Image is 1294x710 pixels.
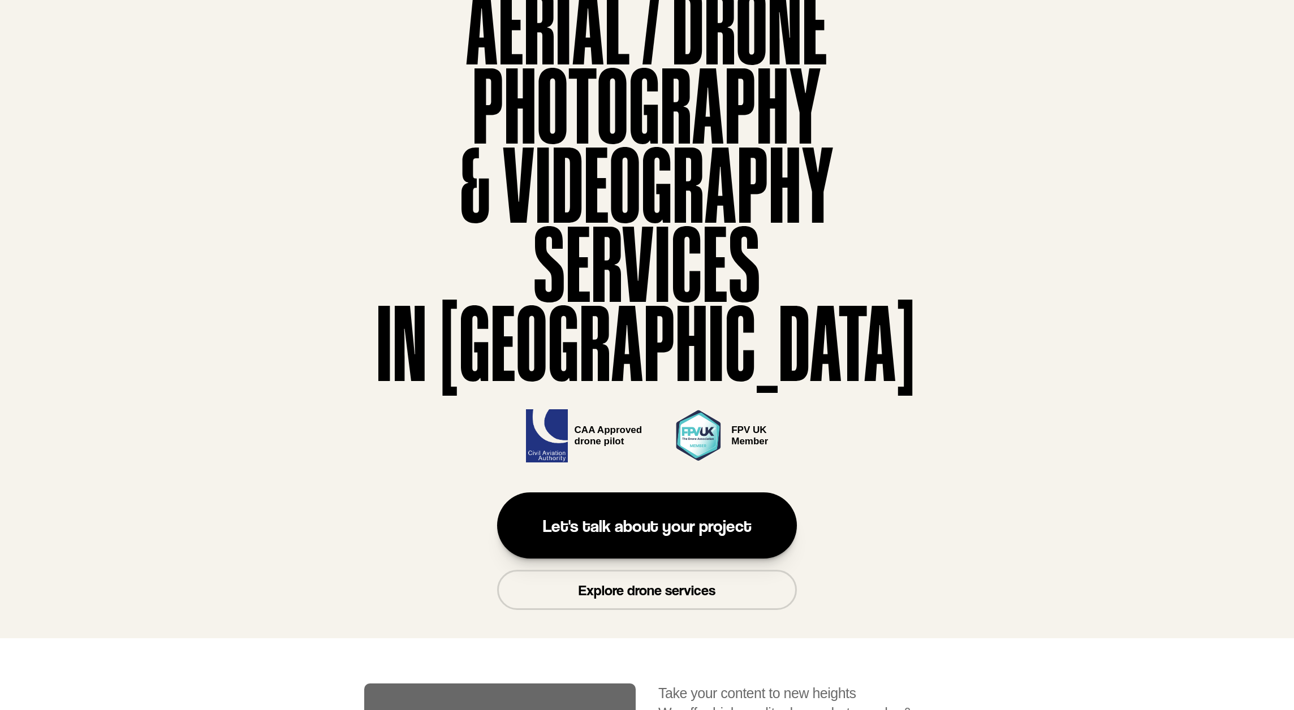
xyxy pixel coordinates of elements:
strong: drone pilot [575,436,624,447]
strong: CAA Approved [575,425,642,435]
p: Explore drone services [579,581,715,599]
img: Civil aviation authority Approved Yorkshire Drone Pilot [526,409,568,462]
strong: FPV UK [731,425,766,435]
span: Take your content to new heights [658,685,856,701]
p: Let's talk about your project [543,515,752,536]
img: FPV UK Member - The Drone Association [672,409,724,462]
strong: Member [731,436,768,447]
